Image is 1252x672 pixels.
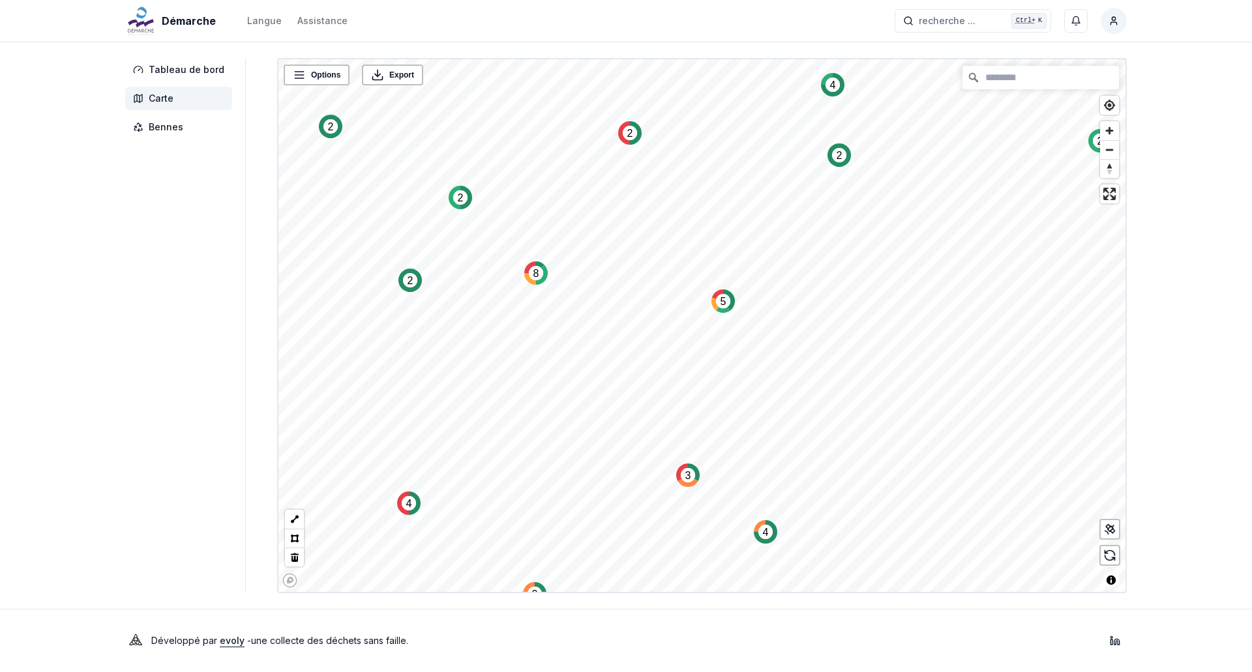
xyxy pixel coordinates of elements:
[125,58,237,81] a: Tableau de bord
[408,275,413,286] text: 2
[837,150,842,161] text: 2
[1097,136,1103,147] text: 2
[149,121,183,134] span: Bennes
[125,13,221,29] a: Démarche
[532,589,538,600] text: 2
[830,80,836,91] text: 4
[125,630,146,651] img: Evoly Logo
[125,87,237,110] a: Carte
[827,143,851,167] div: Map marker
[151,632,408,650] p: Développé par - une collecte des déchets sans faille .
[389,68,414,81] span: Export
[763,527,769,538] text: 4
[247,13,282,29] button: Langue
[406,498,412,509] text: 4
[676,463,700,487] div: Map marker
[1103,572,1119,588] button: Toggle attribution
[895,9,1051,33] button: recherche ...Ctrl+K
[962,66,1119,89] input: Chercher
[285,529,304,548] button: Polygon tool (p)
[398,269,422,292] div: Map marker
[220,635,245,646] a: evoly
[1100,160,1119,178] span: Reset bearing to north
[397,491,421,515] div: Map marker
[1100,159,1119,178] button: Reset bearing to north
[711,289,735,313] div: Map marker
[319,115,342,138] div: Map marker
[162,13,216,29] span: Démarche
[523,582,546,606] div: Map marker
[618,121,642,145] div: Map marker
[685,470,691,481] text: 3
[125,115,237,139] a: Bennes
[1100,141,1119,159] span: Zoom out
[125,5,156,37] img: Démarche Logo
[919,14,976,27] span: recherche ...
[627,128,633,139] text: 2
[524,261,548,285] div: Map marker
[297,13,348,29] a: Assistance
[721,296,726,307] text: 5
[311,68,340,81] span: Options
[247,14,282,27] div: Langue
[449,186,472,209] div: Map marker
[533,268,539,279] text: 8
[1100,96,1119,115] button: Find my location
[285,510,304,529] button: LineString tool (l)
[458,192,464,203] text: 2
[1100,184,1119,203] button: Enter fullscreen
[285,548,304,566] button: Delete
[149,92,173,105] span: Carte
[328,121,334,132] text: 2
[1088,129,1112,153] div: Map marker
[821,73,844,96] div: Map marker
[1100,140,1119,159] button: Zoom out
[278,59,1133,594] canvas: Map
[149,63,224,76] span: Tableau de bord
[282,573,297,588] a: Mapbox logo
[754,520,777,544] div: Map marker
[1100,121,1119,140] button: Zoom in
